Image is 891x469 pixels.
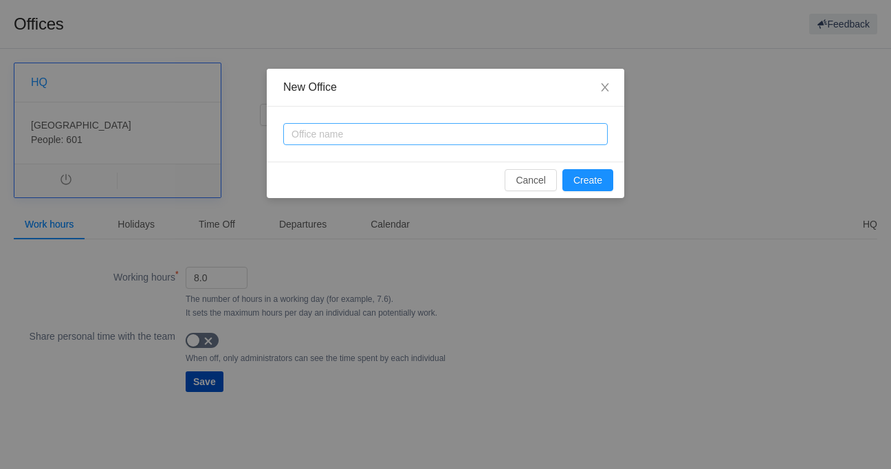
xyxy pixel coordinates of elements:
button: Cancel [505,169,557,191]
div: New Office [283,80,608,95]
i: icon: close [599,82,610,93]
button: Create [562,169,613,191]
input: Office name [283,123,608,145]
button: Close [586,69,624,107]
